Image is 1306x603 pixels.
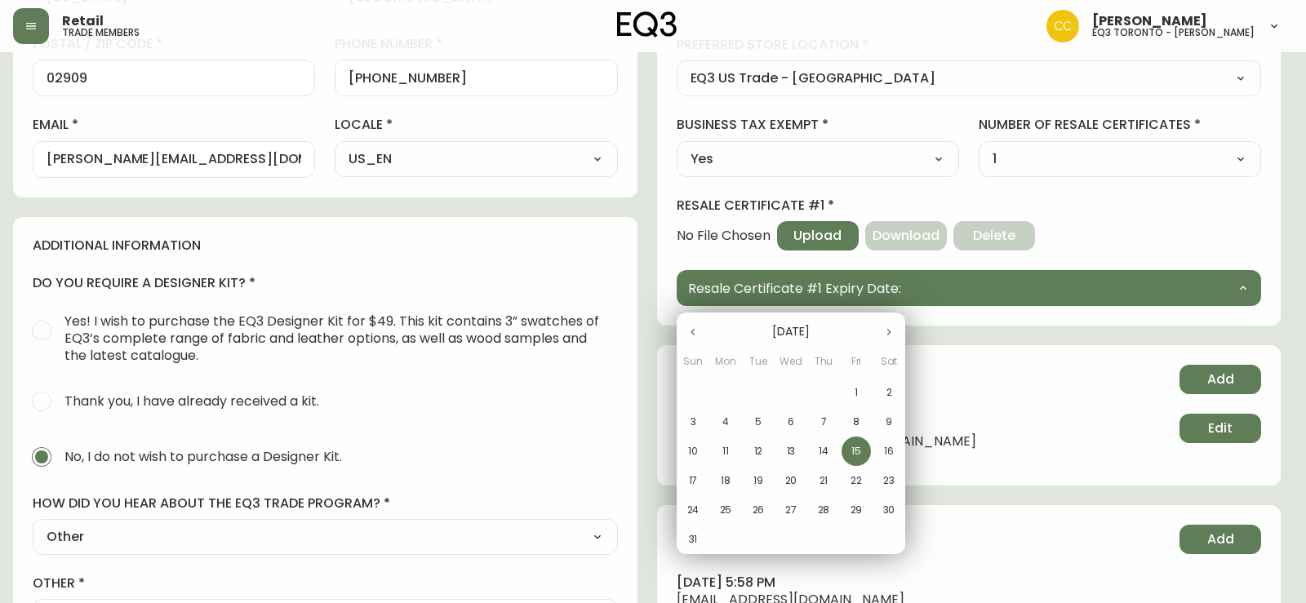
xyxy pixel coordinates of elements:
p: 12 [754,444,763,459]
span: Sun [678,353,708,370]
p: 3 [691,415,696,429]
button: 19 [744,466,773,495]
p: 16 [884,444,894,459]
button: 12 [744,437,773,466]
p: 22 [851,473,862,488]
p: 27 [785,503,797,517]
button: 25 [711,495,740,525]
span: Tue [744,353,773,370]
button: 29 [842,495,871,525]
button: 24 [678,495,708,525]
button: 23 [874,466,904,495]
p: 14 [819,444,828,459]
button: 20 [776,466,806,495]
p: 24 [687,503,700,517]
button: 22 [842,466,871,495]
span: Thu [809,353,838,370]
button: 6 [776,407,806,437]
button: 18 [711,466,740,495]
p: 8 [853,415,860,429]
p: 9 [886,415,892,429]
p: 7 [821,415,827,429]
button: 21 [809,466,838,495]
p: 19 [753,473,763,488]
span: Fri [842,353,871,370]
button: 30 [874,495,904,525]
p: 29 [851,503,863,517]
p: 30 [883,503,895,517]
p: 31 [689,532,698,547]
p: 18 [721,473,731,488]
button: 17 [678,466,708,495]
button: 4 [711,407,740,437]
p: 2 [886,385,892,400]
button: 28 [809,495,838,525]
button: 27 [776,495,806,525]
span: Wed [776,353,806,370]
button: 7 [809,407,838,437]
button: 3 [678,407,708,437]
p: 17 [689,473,698,488]
button: 11 [711,437,740,466]
p: 1 [855,385,858,400]
button: 26 [744,495,773,525]
p: 28 [818,503,830,517]
button: 8 [842,407,871,437]
p: 13 [787,444,796,459]
p: 11 [722,444,729,459]
p: 20 [785,473,797,488]
button: 10 [678,437,708,466]
p: 21 [820,473,828,488]
button: 5 [744,407,773,437]
button: 15 [842,437,871,466]
button: 31 [678,525,708,554]
button: 14 [809,437,838,466]
p: 10 [688,444,698,459]
span: Mon [711,353,740,370]
p: 23 [883,473,895,488]
p: [DATE] [709,323,873,340]
button: 13 [776,437,806,466]
p: 5 [755,415,762,429]
button: 2 [874,378,904,407]
span: Sat [874,353,904,370]
p: 25 [720,503,732,517]
p: 6 [788,415,794,429]
button: 1 [842,378,871,407]
p: 4 [722,415,729,429]
p: 15 [851,444,861,459]
p: 26 [753,503,765,517]
button: 16 [874,437,904,466]
button: 9 [874,407,904,437]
